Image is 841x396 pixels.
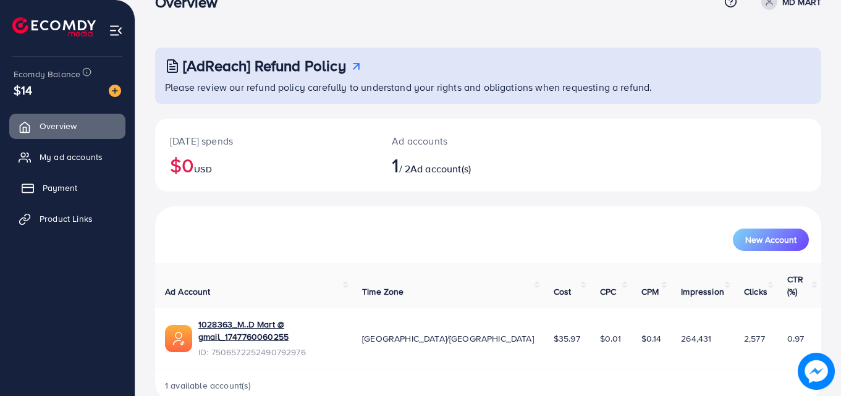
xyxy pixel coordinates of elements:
[392,133,529,148] p: Ad accounts
[392,153,529,177] h2: / 2
[170,153,362,177] h2: $0
[40,151,103,163] span: My ad accounts
[109,23,123,38] img: menu
[183,57,346,75] h3: [AdReach] Refund Policy
[554,332,580,345] span: $35.97
[744,332,765,345] span: 2,577
[9,175,125,200] a: Payment
[109,85,121,97] img: image
[165,285,211,298] span: Ad Account
[787,332,805,345] span: 0.97
[733,229,809,251] button: New Account
[787,273,803,298] span: CTR (%)
[745,235,797,244] span: New Account
[14,68,80,80] span: Ecomdy Balance
[40,120,77,132] span: Overview
[9,206,125,231] a: Product Links
[681,285,724,298] span: Impression
[362,285,404,298] span: Time Zone
[40,213,93,225] span: Product Links
[12,17,96,36] img: logo
[14,81,32,99] span: $14
[194,163,211,175] span: USD
[641,332,662,345] span: $0.14
[798,353,835,390] img: image
[392,151,399,179] span: 1
[9,145,125,169] a: My ad accounts
[362,332,534,345] span: [GEOGRAPHIC_DATA]/[GEOGRAPHIC_DATA]
[681,332,711,345] span: 264,431
[600,285,616,298] span: CPC
[170,133,362,148] p: [DATE] spends
[198,346,342,358] span: ID: 7506572252490792976
[641,285,659,298] span: CPM
[9,114,125,138] a: Overview
[165,325,192,352] img: ic-ads-acc.e4c84228.svg
[198,318,342,343] a: 1028363_M..D Mart @ gmail_1747760060255
[554,285,572,298] span: Cost
[165,80,814,95] p: Please review our refund policy carefully to understand your rights and obligations when requesti...
[165,379,251,392] span: 1 available account(s)
[43,182,77,194] span: Payment
[410,162,471,175] span: Ad account(s)
[744,285,767,298] span: Clicks
[600,332,622,345] span: $0.01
